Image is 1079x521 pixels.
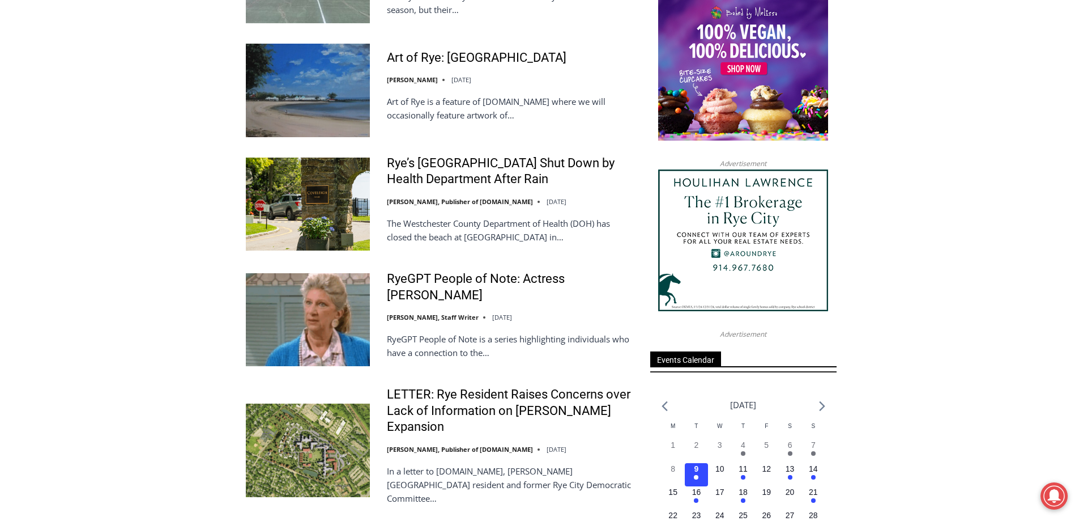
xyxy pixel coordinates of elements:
button: 2 [685,439,708,463]
time: 23 [692,511,701,520]
a: Art of Rye: [GEOGRAPHIC_DATA] [387,50,566,66]
span: S [811,423,815,429]
time: [DATE] [547,197,566,206]
time: 25 [739,511,748,520]
span: Events Calendar [650,351,721,367]
em: Has events [694,498,698,503]
img: Rye’s Coveleigh Beach Shut Down by Health Department After Rain [246,158,370,251]
span: W [717,423,722,429]
span: T [694,423,698,429]
time: 7 [811,440,816,450]
button: 21 Has events [801,486,825,510]
button: 13 Has events [778,463,801,486]
img: Art of Rye: Rye Beach [246,44,370,137]
em: Has events [788,451,792,456]
div: Saturday [778,422,801,439]
button: 3 [708,439,731,463]
div: Sunday [801,422,825,439]
em: Has events [741,475,745,480]
div: "I learned about the history of a place I’d honestly never considered even as a resident of [GEOG... [286,1,535,110]
div: Friday [755,422,778,439]
span: M [671,423,675,429]
span: Intern @ [DOMAIN_NAME] [296,113,525,138]
time: 19 [762,488,771,497]
a: RyeGPT People of Note: Actress [PERSON_NAME] [387,271,636,303]
em: Has events [741,498,745,503]
button: 1 [662,439,685,463]
time: 27 [786,511,795,520]
img: LETTER: Rye Resident Raises Concerns over Lack of Information on Osborn Expansion [246,404,370,497]
button: 11 Has events [731,463,754,486]
a: Previous month [662,401,668,412]
button: 20 [778,486,801,510]
em: Has events [741,451,745,456]
img: RyeGPT People of Note: Actress Liz Sheridan [246,273,370,366]
span: S [788,423,792,429]
button: 18 Has events [731,486,754,510]
a: [PERSON_NAME] [387,75,438,84]
a: Next month [819,401,825,412]
time: 15 [668,488,677,497]
div: Monday [662,422,685,439]
button: 19 [755,486,778,510]
time: 2 [694,440,699,450]
button: 10 [708,463,731,486]
div: Wednesday [708,422,731,439]
em: Has events [788,475,792,480]
img: Houlihan Lawrence The #1 Brokerage in Rye City [658,170,828,311]
p: Art of Rye is a feature of [DOMAIN_NAME] where we will occasionally feature artwork of… [387,95,636,122]
time: 17 [715,488,724,497]
a: Rye’s [GEOGRAPHIC_DATA] Shut Down by Health Department After Rain [387,155,636,188]
div: Thursday [731,422,754,439]
a: Intern @ [DOMAIN_NAME] [272,110,549,141]
button: 17 [708,486,731,510]
time: 28 [809,511,818,520]
time: [DATE] [547,445,566,454]
time: 22 [668,511,677,520]
time: 26 [762,511,771,520]
button: 9 Has events [685,463,708,486]
span: Advertisement [709,158,778,169]
p: In a letter to [DOMAIN_NAME], [PERSON_NAME][GEOGRAPHIC_DATA] resident and former Rye City Democra... [387,464,636,505]
button: 12 [755,463,778,486]
time: 13 [786,464,795,473]
button: 14 Has events [801,463,825,486]
time: [DATE] [492,313,512,321]
a: [PERSON_NAME], Staff Writer [387,313,479,321]
time: 11 [739,464,748,473]
a: LETTER: Rye Resident Raises Concerns over Lack of Information on [PERSON_NAME] Expansion [387,387,636,435]
time: 3 [718,440,722,450]
time: 6 [788,440,792,450]
button: 15 [662,486,685,510]
button: 5 [755,439,778,463]
span: F [765,423,768,429]
time: 18 [739,488,748,497]
button: 6 Has events [778,439,801,463]
time: 20 [786,488,795,497]
a: [PERSON_NAME], Publisher of [DOMAIN_NAME] [387,197,533,206]
p: RyeGPT People of Note is a series highlighting individuals who have a connection to the… [387,332,636,359]
em: Has events [811,475,816,480]
p: The Westchester County Department of Health (DOH) has closed the beach at [GEOGRAPHIC_DATA] in… [387,217,636,244]
div: Located at [STREET_ADDRESS][PERSON_NAME] [117,71,167,135]
time: 21 [809,488,818,497]
span: Advertisement [709,329,778,340]
time: 9 [694,464,699,473]
span: Open Tues. - Sun. [PHONE_NUMBER] [3,117,111,160]
time: 1 [671,440,675,450]
time: 10 [715,464,724,473]
span: T [741,423,745,429]
time: 24 [715,511,724,520]
time: 16 [692,488,701,497]
em: Has events [811,498,816,503]
a: [PERSON_NAME], Publisher of [DOMAIN_NAME] [387,445,533,454]
button: 8 [662,463,685,486]
time: 5 [764,440,769,450]
div: Tuesday [685,422,708,439]
time: 12 [762,464,771,473]
time: 14 [809,464,818,473]
a: Open Tues. - Sun. [PHONE_NUMBER] [1,114,114,141]
button: 7 Has events [801,439,825,463]
em: Has events [694,475,698,480]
